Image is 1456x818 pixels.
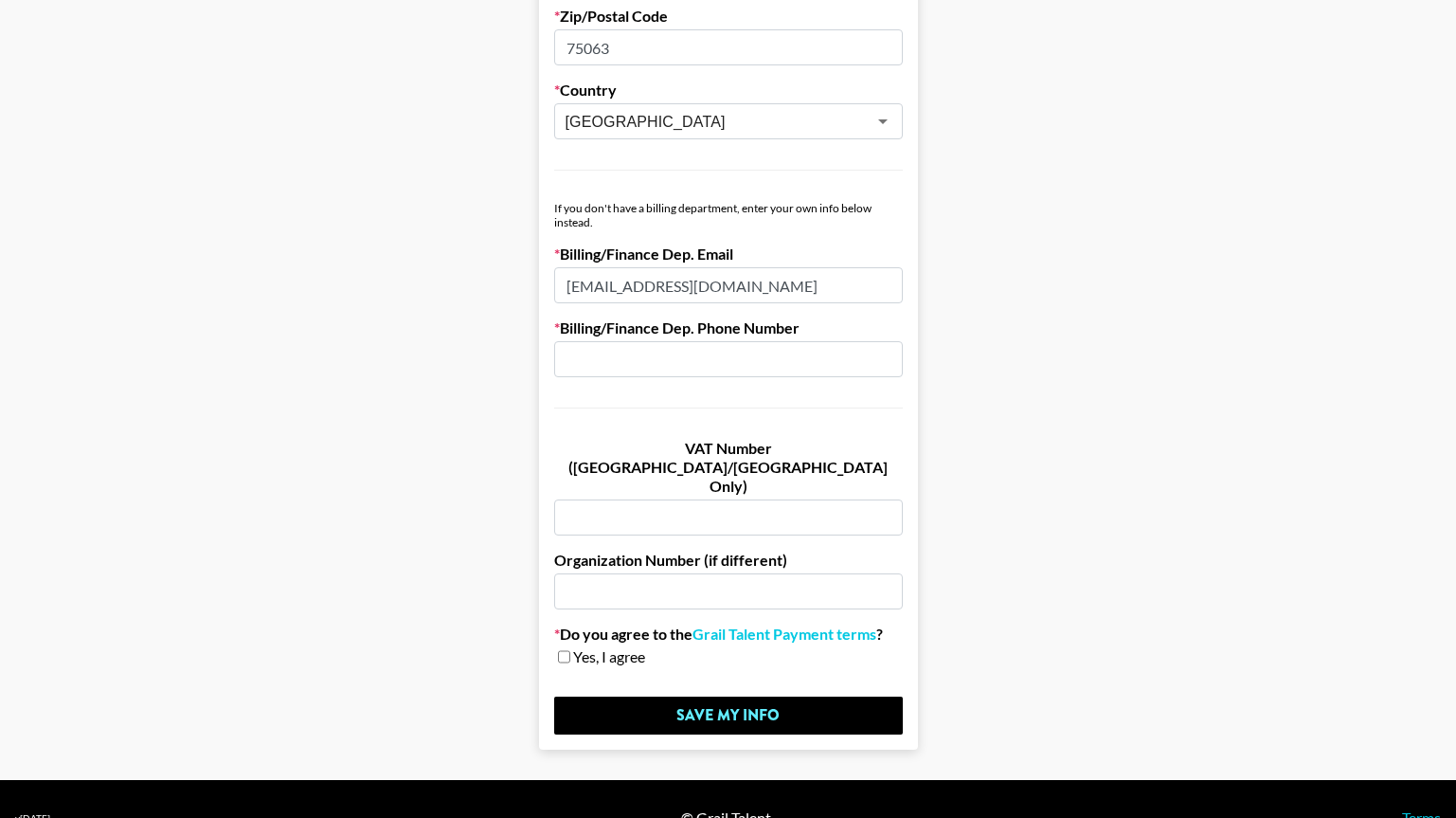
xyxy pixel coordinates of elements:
label: VAT Number ([GEOGRAPHIC_DATA]/[GEOGRAPHIC_DATA] Only) [554,439,903,496]
label: Billing/Finance Dep. Email [554,245,903,264]
label: Country [554,81,903,100]
label: Do you agree to the ? [554,625,903,644]
span: Yes, I agree [573,647,645,666]
label: Organization Number (if different) [554,551,903,570]
label: Billing/Finance Dep. Phone Number [554,318,903,337]
input: Save My Info [554,697,903,735]
label: Zip/Postal Code [554,7,903,26]
button: Open [870,108,896,135]
a: Grail Talent Payment terms [692,625,876,644]
div: If you don't have a billing department, enter your own info below instead. [554,201,903,229]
